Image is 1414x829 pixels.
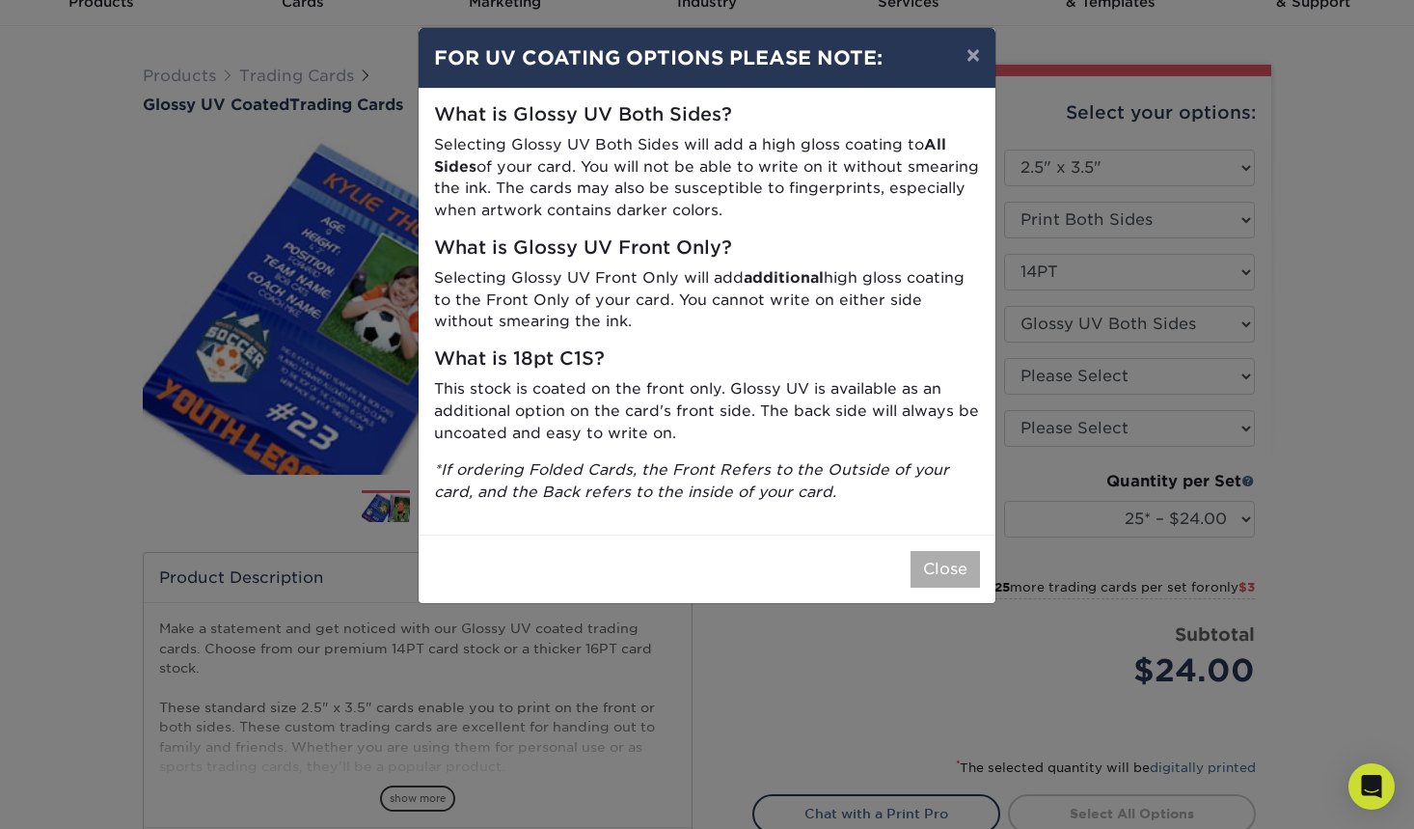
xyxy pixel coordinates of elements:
button: Close [911,551,980,588]
button: × [951,28,995,82]
p: Selecting Glossy UV Both Sides will add a high gloss coating to of your card. You will not be abl... [434,134,980,222]
h5: What is Glossy UV Front Only? [434,237,980,260]
strong: additional [744,268,824,287]
div: Open Intercom Messenger [1348,763,1395,810]
i: *If ordering Folded Cards, the Front Refers to the Outside of your card, and the Back refers to t... [434,460,949,501]
h5: What is 18pt C1S? [434,348,980,371]
h5: What is Glossy UV Both Sides? [434,104,980,126]
strong: All Sides [434,135,946,176]
p: Selecting Glossy UV Front Only will add high gloss coating to the Front Only of your card. You ca... [434,267,980,333]
p: This stock is coated on the front only. Glossy UV is available as an additional option on the car... [434,378,980,444]
h4: FOR UV COATING OPTIONS PLEASE NOTE: [434,43,980,72]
